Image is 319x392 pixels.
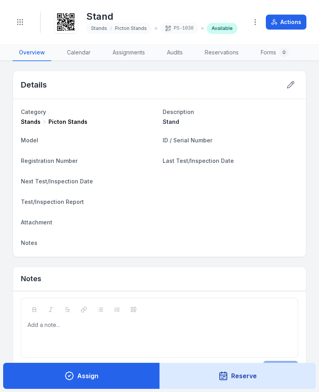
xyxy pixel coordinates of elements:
div: 0 [279,48,289,57]
h2: Details [21,79,47,90]
div: PS-1038 [160,23,198,34]
span: Last Test/Inspection Date [163,157,234,164]
a: Overview [13,45,51,61]
span: Notes [21,239,37,246]
span: Attachment [21,219,52,226]
button: Toggle navigation [13,15,28,30]
span: Next Test/Inspection Date [21,178,93,185]
span: Stands [21,118,41,126]
span: ID / Serial Number [163,137,212,144]
span: Registration Number [21,157,78,164]
span: Picton Stands [115,25,147,32]
h1: Stand [86,10,237,23]
span: Test/Inspection Report [21,198,84,205]
button: Actions [266,15,306,30]
span: Description [163,108,194,115]
h3: Notes [21,273,41,284]
button: Assign [3,363,160,389]
span: Stands [91,25,107,32]
div: Available [207,23,237,34]
a: Audits [161,45,189,61]
a: Reservations [198,45,245,61]
span: Stand [163,118,179,125]
span: Picton Stands [48,118,87,126]
a: Forms0 [254,45,295,61]
button: Reserve [159,363,316,389]
a: Calendar [61,45,97,61]
span: Category [21,108,46,115]
span: Model [21,137,38,144]
a: Assignments [106,45,151,61]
